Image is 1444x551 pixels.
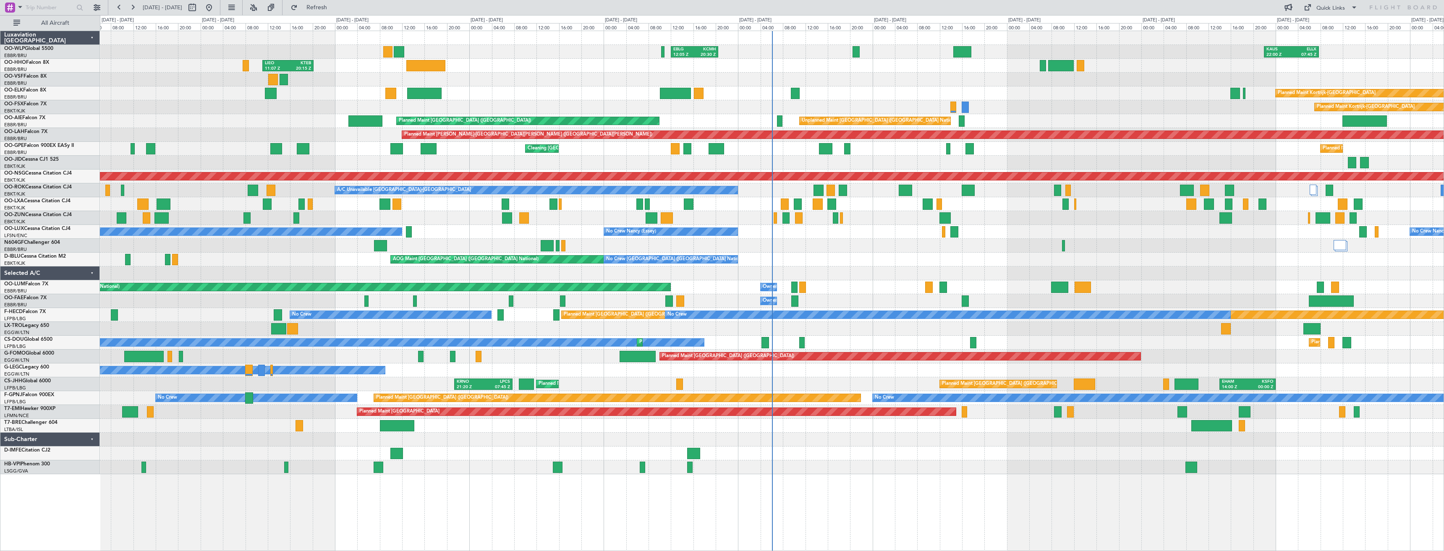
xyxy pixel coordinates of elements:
span: T7-BRE [4,420,21,425]
div: 16:00 [424,23,447,31]
span: OO-WLP [4,46,25,51]
span: N604GF [4,240,24,245]
div: 04:00 [1164,23,1186,31]
span: OO-LXA [4,198,24,204]
a: OO-NSGCessna Citation CJ4 [4,171,72,176]
a: OO-LXACessna Citation CJ4 [4,198,71,204]
a: F-GPNJFalcon 900EX [4,392,54,397]
span: OO-JID [4,157,22,162]
a: LTBA/ISL [4,426,23,433]
div: 20:00 [447,23,469,31]
a: OO-WLPGlobal 5500 [4,46,53,51]
div: Cleaning [GEOGRAPHIC_DATA] ([GEOGRAPHIC_DATA] National) [528,142,668,155]
div: 04:00 [492,23,514,31]
a: LFPB/LBG [4,399,26,405]
a: EGGW/LTN [4,357,29,363]
div: 16:00 [156,23,178,31]
div: 16:00 [290,23,312,31]
span: D-IMFE [4,448,21,453]
a: EBKT/KJK [4,108,25,114]
div: [DATE] - [DATE] [336,17,369,24]
div: Owner Melsbroek Air Base [763,281,820,293]
div: 00:00 [1410,23,1432,31]
div: KCMH [695,47,716,52]
a: T7-BREChallenger 604 [4,420,58,425]
div: 04:00 [357,23,379,31]
div: 08:00 [246,23,268,31]
span: HB-VPI [4,462,21,467]
div: 07:45 Z [1292,52,1316,58]
div: [DATE] - [DATE] [1008,17,1041,24]
div: [DATE] - [DATE] [471,17,503,24]
a: EBBR/BRU [4,66,27,73]
div: 20:15 Z [288,66,311,72]
span: OO-FSX [4,102,24,107]
a: D-IMFECitation CJ2 [4,448,50,453]
button: All Aircraft [9,16,91,30]
a: CS-DOUGlobal 6500 [4,337,52,342]
a: EBKT/KJK [4,205,25,211]
div: KTEB [288,60,311,66]
a: EBBR/BRU [4,94,27,100]
button: Refresh [287,1,337,14]
a: OO-GPEFalcon 900EX EASy II [4,143,74,148]
span: F-HECD [4,309,23,314]
span: OO-LUM [4,282,25,287]
div: KSFO [1248,379,1273,385]
a: LFPB/LBG [4,343,26,350]
div: 08:00 [1186,23,1209,31]
a: T7-EMIHawker 900XP [4,406,55,411]
a: OO-VSFFalcon 8X [4,74,47,79]
div: 11:07 Z [265,66,288,72]
div: LIEO [265,60,288,66]
div: Planned Maint Kortrijk-[GEOGRAPHIC_DATA] [1317,101,1415,113]
div: EHAM [1222,379,1248,385]
div: KAUS [1266,47,1291,52]
div: 20:00 [1119,23,1141,31]
div: Planned Maint [GEOGRAPHIC_DATA] ([GEOGRAPHIC_DATA]) [639,336,772,349]
div: 00:00 [604,23,626,31]
div: 04:00 [1029,23,1052,31]
div: 20:00 [984,23,1007,31]
a: EBKT/KJK [4,177,25,183]
a: EGGW/LTN [4,329,29,336]
span: OO-NSG [4,171,25,176]
a: OO-ZUNCessna Citation CJ4 [4,212,72,217]
span: OO-ROK [4,185,25,190]
div: 12:00 [1074,23,1096,31]
a: D-IBLUCessna Citation M2 [4,254,66,259]
div: [DATE] - [DATE] [1277,17,1309,24]
a: EBBR/BRU [4,122,27,128]
div: 07:45 Z [483,384,510,390]
a: EGGW/LTN [4,371,29,377]
div: 04:00 [895,23,917,31]
div: 20:00 [716,23,738,31]
div: Quick Links [1316,4,1345,13]
a: EBBR/BRU [4,136,27,142]
div: 20:00 [850,23,872,31]
a: LFMN/NCE [4,413,29,419]
span: OO-LUX [4,226,24,231]
div: 12:00 [536,23,559,31]
input: Trip Number [26,1,74,14]
div: 12:00 [671,23,693,31]
div: 00:00 [738,23,760,31]
span: OO-GPE [4,143,24,148]
div: A/C Unavailable [GEOGRAPHIC_DATA]-[GEOGRAPHIC_DATA] [337,184,471,196]
div: Planned Maint [GEOGRAPHIC_DATA] ([GEOGRAPHIC_DATA]) [662,350,794,363]
a: OO-LAHFalcon 7X [4,129,47,134]
div: 20:00 [1253,23,1276,31]
a: EBBR/BRU [4,80,27,86]
div: 04:00 [761,23,783,31]
a: HB-VPIPhenom 300 [4,462,50,467]
div: Planned Maint [GEOGRAPHIC_DATA] ([GEOGRAPHIC_DATA]) [1311,336,1444,349]
div: 12:00 [1343,23,1365,31]
span: D-IBLU [4,254,21,259]
div: 00:00 [469,23,492,31]
div: 08:00 [514,23,536,31]
div: 08:00 [1321,23,1343,31]
a: G-FOMOGlobal 6000 [4,351,54,356]
span: [DATE] - [DATE] [143,4,182,11]
a: OO-JIDCessna CJ1 525 [4,157,59,162]
div: No Crew [GEOGRAPHIC_DATA] ([GEOGRAPHIC_DATA] National) [606,253,747,266]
